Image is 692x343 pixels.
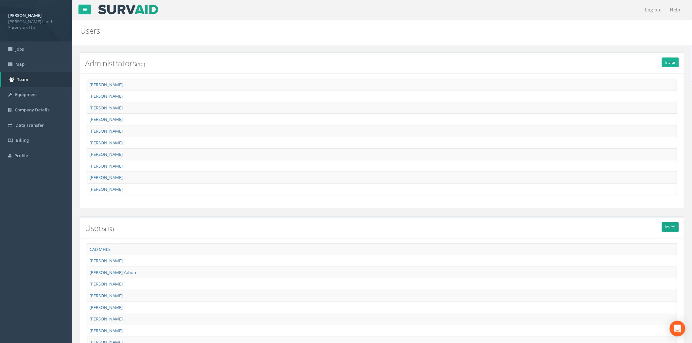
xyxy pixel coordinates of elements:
[90,269,136,275] a: [PERSON_NAME] Yahoo
[90,105,123,111] a: [PERSON_NAME]
[90,174,123,180] a: [PERSON_NAME]
[17,76,28,82] span: Team
[16,137,29,143] span: Billing
[85,224,679,232] h2: Users
[80,26,581,35] h2: Users
[8,19,64,31] span: [PERSON_NAME] Land Surveyors Ltd
[90,163,123,169] a: [PERSON_NAME]
[15,46,24,52] span: Jobs
[90,328,123,334] a: [PERSON_NAME]
[1,72,72,87] a: Team
[15,61,25,67] span: Map
[90,151,123,157] a: [PERSON_NAME]
[662,222,679,232] a: Invite
[90,258,123,264] a: [PERSON_NAME]
[670,321,685,336] div: Open Intercom Messenger
[90,128,123,134] a: [PERSON_NAME]
[90,93,123,99] a: [PERSON_NAME]
[90,316,123,322] a: [PERSON_NAME]
[85,59,679,68] h2: Administrators
[662,57,679,67] a: Invite
[14,153,28,158] span: Profile
[8,11,64,31] a: [PERSON_NAME] [PERSON_NAME] Land Surveyors Ltd
[136,61,145,68] small: (10)
[90,116,123,122] a: [PERSON_NAME]
[8,12,42,18] strong: [PERSON_NAME]
[90,293,123,299] a: [PERSON_NAME]
[105,225,114,233] small: (19)
[90,304,123,310] a: [PERSON_NAME]
[90,186,123,192] a: [PERSON_NAME]
[15,107,49,113] span: Company Details
[90,281,123,287] a: [PERSON_NAME]
[15,122,44,128] span: Data Transfer
[90,246,111,252] a: CAD MHLS
[90,82,123,88] a: [PERSON_NAME]
[15,91,37,97] span: Equipment
[90,140,123,146] a: [PERSON_NAME]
